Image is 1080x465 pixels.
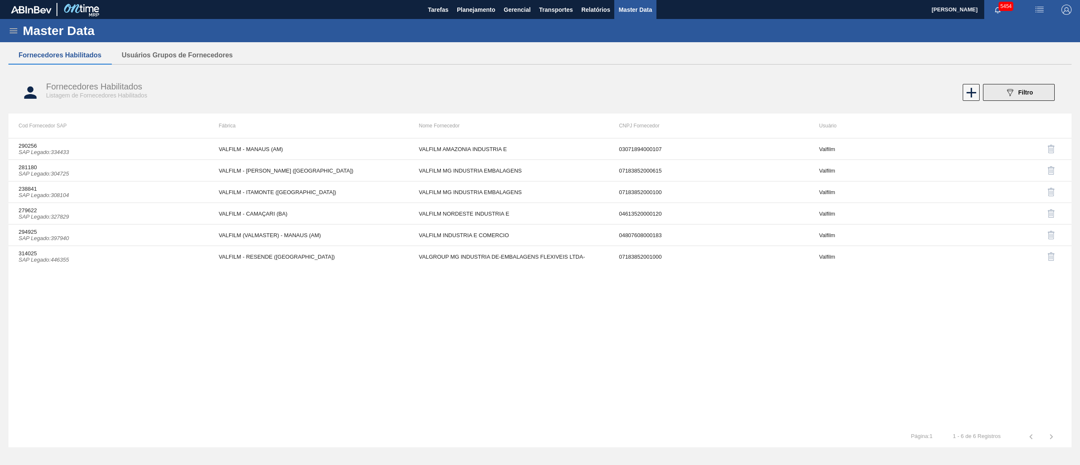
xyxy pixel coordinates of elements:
[112,46,243,64] button: Usuários Grupos de Fornecedores
[8,181,208,203] td: 238841
[901,426,942,440] td: Página : 1
[609,224,809,246] td: 04807608000183
[609,181,809,203] td: 07183852000100
[409,181,609,203] td: VALFILM MG INDUSTRIA EMBALAGENS
[1019,182,1061,202] div: Desabilitar Fornecedor
[1041,246,1061,267] button: delete-icon
[1046,230,1056,240] img: delete-icon
[428,5,448,15] span: Tarefas
[409,114,609,138] th: Nome Fornecedor
[19,235,69,241] i: SAP Legado : 397940
[1018,89,1033,96] span: Filtro
[208,203,408,224] td: VALFILM - CAMAÇARI (BA)
[208,160,408,181] td: VALFILM - [PERSON_NAME] ([GEOGRAPHIC_DATA])
[809,203,1009,224] td: Valfilm
[1041,225,1061,245] button: delete-icon
[1041,160,1061,181] button: delete-icon
[809,246,1009,268] td: Valfilm
[23,26,173,35] h1: Master Data
[1019,203,1061,224] div: Desabilitar Fornecedor
[8,203,208,224] td: 279622
[11,6,51,14] img: TNhmsLtSVTkK8tSr43FrP2fwEKptu5GPRR3wAAAABJRU5ErkJggg==
[19,192,69,198] i: SAP Legado : 308104
[809,138,1009,160] td: Valfilm
[409,203,609,224] td: VALFILM NORDESTE INDUSTRIA E
[999,2,1013,11] span: 5454
[1019,225,1061,245] div: Desabilitar Fornecedor
[8,138,208,160] td: 290256
[46,92,147,99] span: Listagem de Fornecedores Habilitados
[208,138,408,160] td: VALFILM - MANAUS (AM)
[809,224,1009,246] td: Valfilm
[409,160,609,181] td: VALFILM MG INDUSTRIA EMBALAGENS
[809,114,1009,138] th: Usuário
[809,160,1009,181] td: Valfilm
[1019,160,1061,181] div: Desabilitar Fornecedor
[1019,246,1061,267] div: Desabilitar Fornecedor
[1019,139,1061,159] div: Desabilitar Fornecedor
[1046,251,1056,262] img: delete-icon
[208,181,408,203] td: VALFILM - ITAMONTE ([GEOGRAPHIC_DATA])
[539,5,573,15] span: Transportes
[8,160,208,181] td: 281180
[19,149,69,155] i: SAP Legado : 334433
[208,224,408,246] td: VALFILM (VALMASTER) - MANAUS (AM)
[618,5,652,15] span: Master Data
[943,426,1011,440] td: 1 - 6 de 6 Registros
[8,46,112,64] button: Fornecedores Habilitados
[962,84,979,101] div: Novo Fornecedor
[1041,182,1061,202] button: delete-icon
[609,160,809,181] td: 07183852000615
[1046,187,1056,197] img: delete-icon
[19,257,69,263] i: SAP Legado : 446355
[504,5,531,15] span: Gerencial
[1046,144,1056,154] img: delete-icon
[1034,5,1045,15] img: userActions
[581,5,610,15] span: Relatórios
[983,84,1055,101] button: Filtro
[8,224,208,246] td: 294925
[409,224,609,246] td: VALFILM INDUSTRIA E COMERCIO
[208,246,408,268] td: VALFILM - RESENDE ([GEOGRAPHIC_DATA])
[409,246,609,268] td: VALGROUP MG INDUSTRIA DE-EMBALAGENS FLEXIVEIS LTDA-
[1046,208,1056,219] img: delete-icon
[609,114,809,138] th: CNPJ Fornecedor
[8,246,208,268] td: 314025
[1046,165,1056,176] img: delete-icon
[19,214,69,220] i: SAP Legado : 327829
[1041,139,1061,159] button: delete-icon
[609,203,809,224] td: 04613520000120
[46,82,142,91] span: Fornecedores Habilitados
[609,138,809,160] td: 03071894000107
[457,5,495,15] span: Planejamento
[609,246,809,268] td: 07183852001000
[1061,5,1072,15] img: Logout
[19,170,69,177] i: SAP Legado : 304725
[1041,203,1061,224] button: delete-icon
[409,138,609,160] td: VALFILM AMAZONIA INDUSTRIA E
[8,114,208,138] th: Cod Fornecedor SAP
[979,84,1059,101] div: Filtrar Fornecedor
[208,114,408,138] th: Fábrica
[984,4,1011,16] button: Notificações
[809,181,1009,203] td: Valfilm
